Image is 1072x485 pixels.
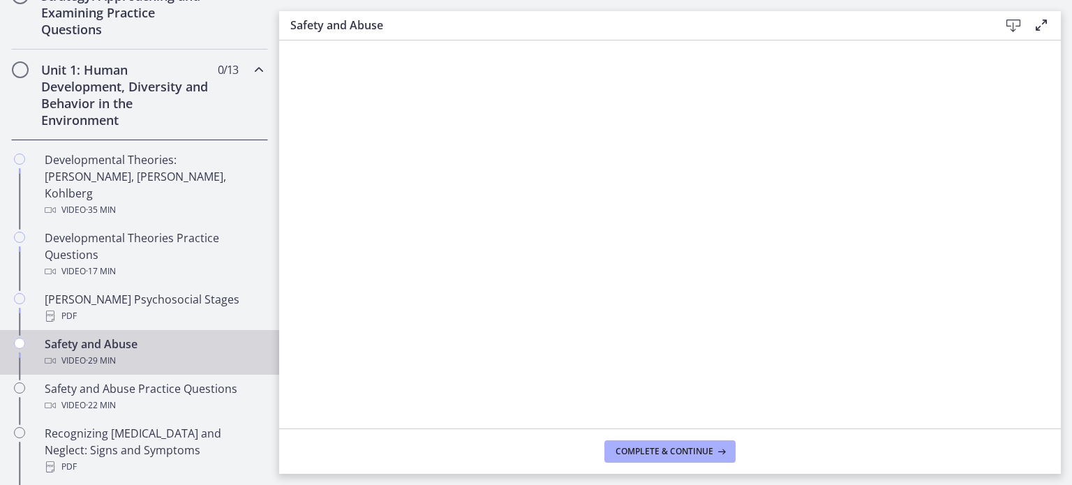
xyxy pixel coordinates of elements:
[41,61,211,128] h2: Unit 1: Human Development, Diversity and Behavior in the Environment
[616,446,713,457] span: Complete & continue
[45,308,262,324] div: PDF
[45,151,262,218] div: Developmental Theories: [PERSON_NAME], [PERSON_NAME], Kohlberg
[604,440,736,463] button: Complete & continue
[45,352,262,369] div: Video
[45,230,262,280] div: Developmental Theories Practice Questions
[86,397,116,414] span: · 22 min
[45,202,262,218] div: Video
[86,202,116,218] span: · 35 min
[290,17,977,33] h3: Safety and Abuse
[45,425,262,475] div: Recognizing [MEDICAL_DATA] and Neglect: Signs and Symptoms
[45,397,262,414] div: Video
[279,40,1061,433] iframe: Video Lesson
[45,291,262,324] div: [PERSON_NAME] Psychosocial Stages
[45,263,262,280] div: Video
[86,263,116,280] span: · 17 min
[86,352,116,369] span: · 29 min
[45,458,262,475] div: PDF
[45,336,262,369] div: Safety and Abuse
[45,380,262,414] div: Safety and Abuse Practice Questions
[218,61,238,78] span: 0 / 13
